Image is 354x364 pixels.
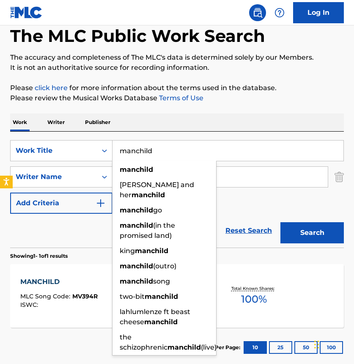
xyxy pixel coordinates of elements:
div: Writer Name [16,172,92,182]
span: (live) [201,343,217,351]
strong: manchild [167,343,201,351]
p: Please review the Musical Works Database [10,93,344,103]
a: Terms of Use [157,94,203,102]
p: Publisher [82,113,113,131]
div: Drag [314,332,319,357]
span: (outro) [153,262,176,270]
button: 50 [294,341,318,354]
a: MANCHILDMLC Song Code:MV394RISWC:Writers (3)[PERSON_NAME], [PERSON_NAME], [PERSON_NAME]Recording ... [10,264,344,328]
button: Search [280,222,344,243]
p: Showing 1 - 1 of 1 results [10,252,68,260]
strong: manchild [120,206,153,214]
strong: manchild [120,165,153,174]
span: song [153,277,170,285]
iframe: Chat Widget [312,323,354,364]
p: The accuracy and completeness of The MLC's data is determined solely by our Members. [10,52,344,63]
button: Add Criteria [10,193,113,214]
a: click here [35,84,68,92]
span: go [153,206,162,214]
button: 10 [244,341,267,354]
div: Work Title [16,146,92,156]
img: search [252,8,263,18]
a: Log In [293,2,344,23]
form: Search Form [10,140,344,248]
a: Public Search [249,4,266,21]
strong: manchild [145,292,178,301]
strong: manchild [132,191,165,199]
span: MLC Song Code : [20,292,72,300]
strong: manchild [135,247,168,255]
strong: manchild [120,262,153,270]
a: Reset Search [221,221,276,240]
strong: manchild [144,318,178,326]
span: king [120,247,135,255]
p: Total Known Shares: [231,285,277,292]
button: 25 [269,341,292,354]
img: Delete Criterion [335,166,344,188]
span: ISWC : [20,301,40,309]
p: Results Per Page: [194,344,242,351]
span: 100 % [241,292,267,307]
span: [PERSON_NAME] and her [120,181,194,199]
span: MV394R [72,292,98,300]
p: Writer [45,113,67,131]
img: help [274,8,285,18]
strong: manchild [120,221,153,229]
p: Please for more information about the terms used in the database. [10,83,344,93]
span: the schizophrenic [120,333,167,351]
span: two-bit [120,292,145,301]
div: Help [271,4,288,21]
span: lahlumlenze ft beast cheese [120,308,190,326]
img: 9d2ae6d4665cec9f34b9.svg [96,198,106,208]
p: It is not an authoritative source for recording information. [10,63,344,73]
h1: The MLC Public Work Search [10,25,265,47]
img: MLC Logo [10,6,43,19]
strong: manchild [120,277,153,285]
div: MANCHILD [20,277,98,287]
p: Work [10,113,30,131]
